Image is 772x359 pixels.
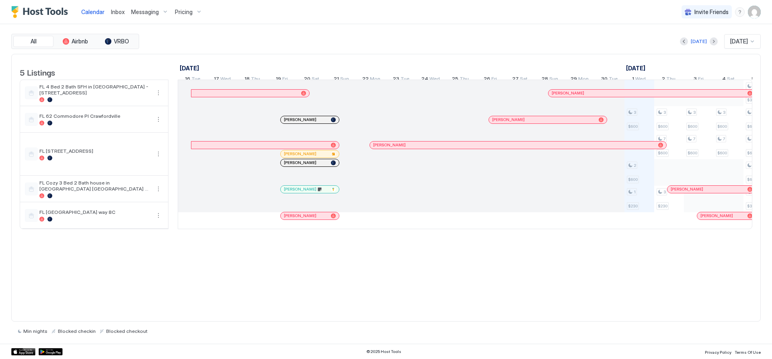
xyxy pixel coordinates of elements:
[747,177,757,182] span: $600
[284,213,316,218] span: [PERSON_NAME]
[154,115,163,124] div: menu
[185,76,190,84] span: 16
[154,88,163,98] div: menu
[251,76,260,84] span: Thu
[81,8,105,16] a: Calendar
[460,76,469,84] span: Thu
[663,110,666,115] span: 3
[492,117,525,122] span: [PERSON_NAME]
[154,149,163,159] button: More options
[39,209,150,215] span: FL [GEOGRAPHIC_DATA] way 8C
[748,6,761,18] div: User profile
[154,184,163,194] button: More options
[284,187,316,192] span: [PERSON_NAME]
[624,62,647,74] a: October 1, 2025
[429,76,440,84] span: Wed
[630,74,648,86] a: October 1, 2025
[628,177,638,182] span: $600
[510,74,530,86] a: September 27, 2025
[154,211,163,220] div: menu
[391,74,411,86] a: September 23, 2025
[72,38,88,45] span: Airbnb
[491,76,497,84] span: Fri
[450,74,471,86] a: September 25, 2025
[13,36,53,47] button: All
[284,117,316,122] span: [PERSON_NAME]
[722,76,726,84] span: 4
[660,74,678,86] a: October 2, 2025
[751,76,755,84] span: 5
[658,203,667,209] span: $230
[634,163,636,168] span: 2
[282,76,288,84] span: Fri
[634,110,636,115] span: 3
[178,62,201,74] a: September 16, 2025
[658,150,667,156] span: $600
[609,76,618,84] span: Tue
[735,7,745,17] div: menu
[693,136,695,142] span: 7
[340,76,349,84] span: Sun
[710,37,718,45] button: Next month
[131,8,159,16] span: Messaging
[723,136,725,142] span: 7
[393,76,399,84] span: 23
[370,76,380,84] span: Mon
[700,213,733,218] span: [PERSON_NAME]
[39,148,150,154] span: FL [STREET_ADDRESS]
[244,76,250,84] span: 18
[749,74,767,86] a: October 5, 2025
[635,76,646,84] span: Wed
[632,76,634,84] span: 1
[747,203,756,209] span: $374
[242,74,262,86] a: September 18, 2025
[11,348,35,355] a: App Store
[691,38,707,45] div: [DATE]
[39,348,63,355] a: Google Play Store
[520,76,528,84] span: Sat
[628,203,638,209] span: $230
[274,74,290,86] a: September 19, 2025
[571,76,577,84] span: 29
[39,180,150,192] span: FL Cozy 3 Bed 2 Bath house in [GEOGRAPHIC_DATA] [GEOGRAPHIC_DATA] 6 [PERSON_NAME]
[694,76,697,84] span: 3
[419,74,442,86] a: September 24, 2025
[663,189,666,195] span: 3
[81,8,105,15] span: Calendar
[693,110,696,115] span: 3
[671,187,703,192] span: [PERSON_NAME]
[663,136,665,142] span: 7
[11,6,72,18] a: Host Tools Logo
[111,8,125,16] a: Inbox
[747,124,757,129] span: $600
[698,76,704,84] span: Fri
[658,124,667,129] span: $600
[705,347,731,356] a: Privacy Policy
[220,76,231,84] span: Wed
[723,110,725,115] span: 3
[727,76,735,84] span: Sat
[735,347,761,356] a: Terms Of Use
[692,74,706,86] a: October 3, 2025
[284,160,316,165] span: [PERSON_NAME]
[690,37,708,46] button: [DATE]
[601,76,608,84] span: 30
[154,149,163,159] div: menu
[599,74,620,86] a: September 30, 2025
[421,76,428,84] span: 24
[542,76,548,84] span: 28
[688,150,697,156] span: $600
[540,74,560,86] a: September 28, 2025
[106,328,148,334] span: Blocked checkout
[302,74,321,86] a: September 20, 2025
[628,124,638,129] span: $600
[484,76,490,84] span: 26
[97,36,137,47] button: VRBO
[284,151,316,156] span: [PERSON_NAME]
[482,74,499,86] a: September 26, 2025
[276,76,281,84] span: 19
[212,74,233,86] a: September 17, 2025
[400,76,409,84] span: Tue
